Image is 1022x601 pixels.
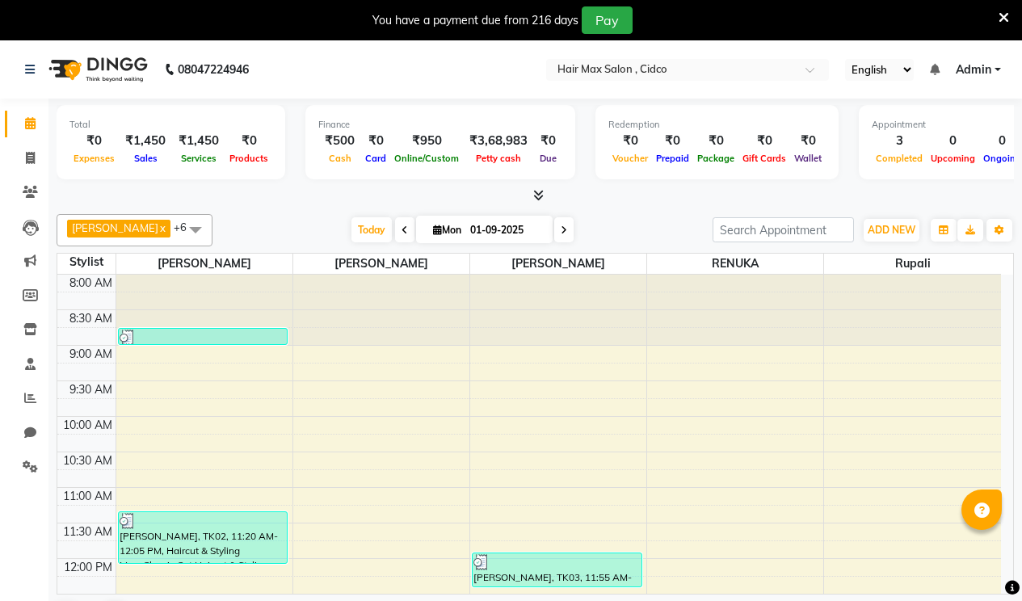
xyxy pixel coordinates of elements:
div: 11:30 AM [60,523,116,540]
div: ₹0 [652,132,693,150]
div: [PERSON_NAME], TK02, 11:20 AM-12:05 PM, Haircut & Styling MensClassic Cut,Haircut & Styling MensS... [119,512,288,563]
div: ₹0 [790,132,826,150]
div: 10:00 AM [60,417,116,434]
span: Admin [956,61,991,78]
div: 9:30 AM [66,381,116,398]
span: Services [177,153,221,164]
span: Online/Custom [390,153,463,164]
span: [PERSON_NAME] [470,254,646,274]
span: [PERSON_NAME] [116,254,292,274]
iframe: chat widget [954,536,1006,585]
span: Gift Cards [738,153,790,164]
span: Completed [872,153,927,164]
div: 0 [927,132,979,150]
div: 9:00 AM [66,346,116,363]
div: Stylist [57,254,116,271]
span: ADD NEW [868,224,915,236]
div: [PERSON_NAME] sir, TK01, 08:45 AM-09:00 AM, [PERSON_NAME] color [119,329,288,344]
div: ₹0 [534,132,562,150]
div: ₹1,450 [172,132,225,150]
div: 12:00 PM [61,559,116,576]
span: Mon [429,224,465,236]
span: +6 [174,221,199,233]
span: Expenses [69,153,119,164]
div: ₹500 [318,132,361,150]
span: Today [351,217,392,242]
span: Sales [130,153,162,164]
div: Total [69,118,272,132]
span: Card [361,153,390,164]
div: Redemption [608,118,826,132]
span: Voucher [608,153,652,164]
div: ₹0 [69,132,119,150]
div: 8:30 AM [66,310,116,327]
div: ₹3,68,983 [463,132,534,150]
button: ADD NEW [864,219,919,242]
button: Pay [582,6,633,34]
span: Package [693,153,738,164]
input: Search Appointment [713,217,854,242]
div: 3 [872,132,927,150]
span: Rupali [824,254,1001,274]
b: 08047224946 [178,47,249,92]
div: ₹0 [361,132,390,150]
div: 8:00 AM [66,275,116,292]
div: [PERSON_NAME], TK03, 11:55 AM-12:25 PM, Haircut & Styling WomenAdvance Haircut Without Wash [473,553,641,586]
span: Cash [325,153,355,164]
a: x [158,221,166,234]
div: ₹950 [390,132,463,150]
div: 10:30 AM [60,452,116,469]
span: Wallet [790,153,826,164]
div: 11:00 AM [60,488,116,505]
div: You have a payment due from 216 days [372,12,578,29]
div: ₹0 [738,132,790,150]
span: Due [536,153,561,164]
div: ₹0 [608,132,652,150]
div: ₹1,450 [119,132,172,150]
span: [PERSON_NAME] [293,254,469,274]
span: Petty cash [472,153,525,164]
img: logo [41,47,152,92]
div: ₹0 [225,132,272,150]
div: Finance [318,118,562,132]
input: 2025-09-01 [465,218,546,242]
span: RENUKA [647,254,823,274]
span: Upcoming [927,153,979,164]
span: Products [225,153,272,164]
span: [PERSON_NAME] [72,221,158,234]
span: Prepaid [652,153,693,164]
div: ₹0 [693,132,738,150]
